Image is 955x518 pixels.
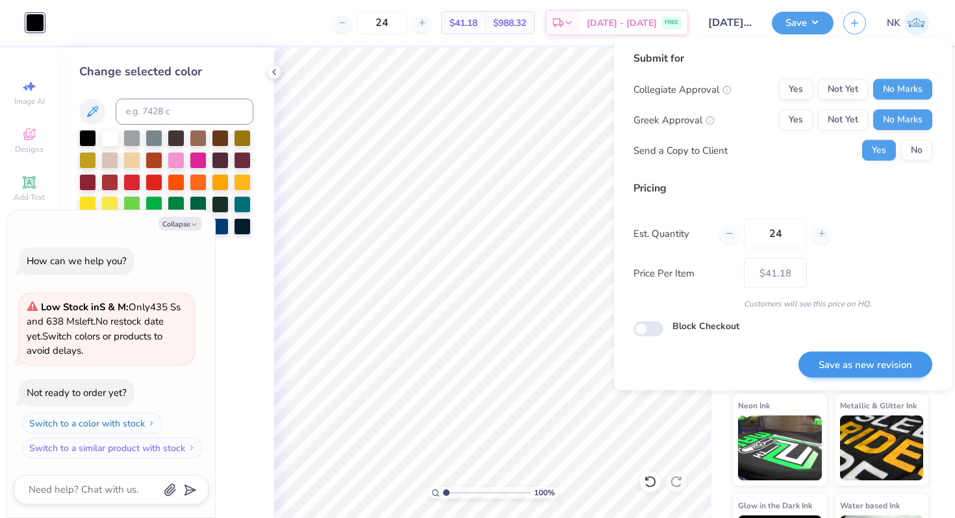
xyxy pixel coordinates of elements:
[633,226,711,241] label: Est. Quantity
[27,301,181,358] span: Only 435 Ss and 638 Ms left. Switch colors or products to avoid delays.
[27,386,127,399] div: Not ready to order yet?
[873,110,932,130] button: No Marks
[27,254,127,267] div: How can we help you?
[357,11,407,34] input: – –
[633,82,732,97] div: Collegiate Approval
[798,351,932,378] button: Save as new revision
[698,10,762,36] input: Untitled Design
[633,112,715,127] div: Greek Approval
[493,16,526,30] span: $988.32
[27,315,164,343] span: No restock date yet.
[633,51,932,66] div: Submit for
[534,487,555,499] span: 100 %
[840,399,917,412] span: Metallic & Glitter Ink
[779,79,813,100] button: Yes
[633,265,734,280] label: Price Per Item
[15,144,44,154] span: Designs
[188,444,196,452] img: Switch to a similar product with stock
[887,16,900,31] span: NK
[873,79,932,100] button: No Marks
[840,499,900,512] span: Water based Ink
[450,16,478,30] span: $41.18
[772,12,834,34] button: Save
[41,301,129,314] strong: Low Stock in S & M :
[116,99,253,125] input: e.g. 7428 c
[738,499,812,512] span: Glow in the Dark Ink
[14,192,45,203] span: Add Text
[744,219,807,249] input: – –
[633,180,932,196] div: Pricing
[887,10,929,36] a: NK
[862,140,896,161] button: Yes
[633,298,932,310] div: Customers will see this price on HQ.
[633,143,728,158] div: Send a Copy to Client
[14,96,45,106] span: Image AI
[79,63,253,80] div: Change selected color
[22,413,162,434] button: Switch to a color with stock
[901,140,932,161] button: No
[840,415,924,480] img: Metallic & Glitter Ink
[672,319,739,333] label: Block Checkout
[818,79,868,100] button: Not Yet
[818,110,868,130] button: Not Yet
[738,415,822,480] img: Neon Ink
[22,438,203,458] button: Switch to a similar product with stock
[738,399,770,412] span: Neon Ink
[587,16,657,30] span: [DATE] - [DATE]
[779,110,813,130] button: Yes
[904,10,929,36] img: Nasrullah Khan
[665,18,678,27] span: FREE
[147,419,155,427] img: Switch to a color with stock
[159,217,202,230] button: Collapse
